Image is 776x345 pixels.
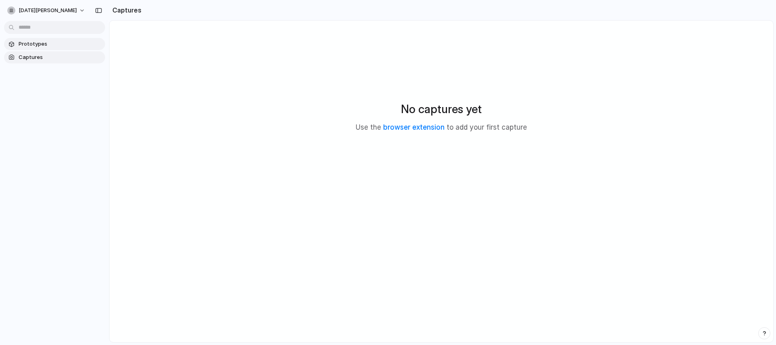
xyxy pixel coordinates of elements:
a: browser extension [383,123,445,131]
h2: Captures [109,5,141,15]
span: Prototypes [19,40,102,48]
a: Captures [4,51,105,63]
button: [DATE][PERSON_NAME] [4,4,89,17]
span: Captures [19,53,102,61]
h2: No captures yet [401,101,482,118]
span: [DATE][PERSON_NAME] [19,6,77,15]
p: Use the to add your first capture [356,122,527,133]
a: Prototypes [4,38,105,50]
